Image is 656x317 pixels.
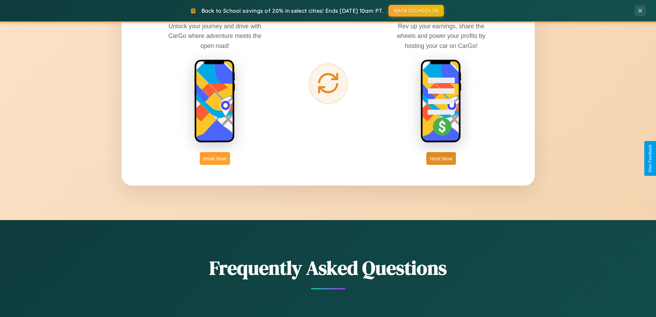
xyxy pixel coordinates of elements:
span: Back to School savings of 20% in select cities! Ends [DATE] 10am PT. [201,7,383,14]
h2: Frequently Asked Questions [122,255,535,281]
p: Rev up your earnings, share the wheels and power your profits by hosting your car on CarGo! [389,21,493,50]
button: Book Now [200,152,230,165]
img: rent phone [194,59,236,143]
p: Unlock your journey and drive with CarGo where adventure meets the open road! [163,21,267,50]
div: Give Feedback [648,145,653,172]
img: host phone [420,59,462,143]
button: Host Now [426,152,456,165]
button: BACK2SCHOOL20 [388,5,444,17]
